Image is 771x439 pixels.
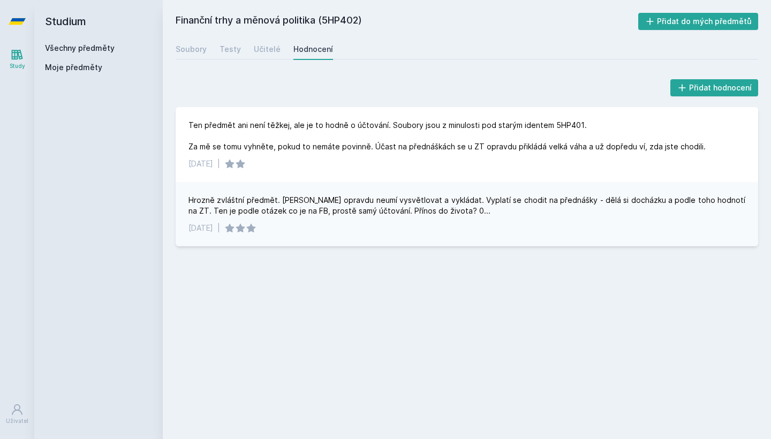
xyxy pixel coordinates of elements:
a: Testy [220,39,241,60]
a: Učitelé [254,39,281,60]
div: Uživatel [6,417,28,425]
div: [DATE] [188,223,213,233]
div: Hodnocení [293,44,333,55]
h2: Finanční trhy a měnová politika (5HP402) [176,13,638,30]
button: Přidat hodnocení [670,79,759,96]
div: Ten předmět ani není těžkej, ale je to hodně o účtování. Soubory jsou z minulosti pod starým iden... [188,120,706,152]
a: Study [2,43,32,75]
div: Testy [220,44,241,55]
span: Moje předměty [45,62,102,73]
div: | [217,223,220,233]
button: Přidat do mých předmětů [638,13,759,30]
div: Hrozně zvláštní předmět. [PERSON_NAME] opravdu neumí vysvětlovat a vykládat. Vyplatí se chodit na... [188,195,745,216]
div: [DATE] [188,158,213,169]
a: Uživatel [2,398,32,430]
div: | [217,158,220,169]
a: Soubory [176,39,207,60]
a: Hodnocení [293,39,333,60]
div: Učitelé [254,44,281,55]
a: Všechny předměty [45,43,115,52]
div: Study [10,62,25,70]
div: Soubory [176,44,207,55]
